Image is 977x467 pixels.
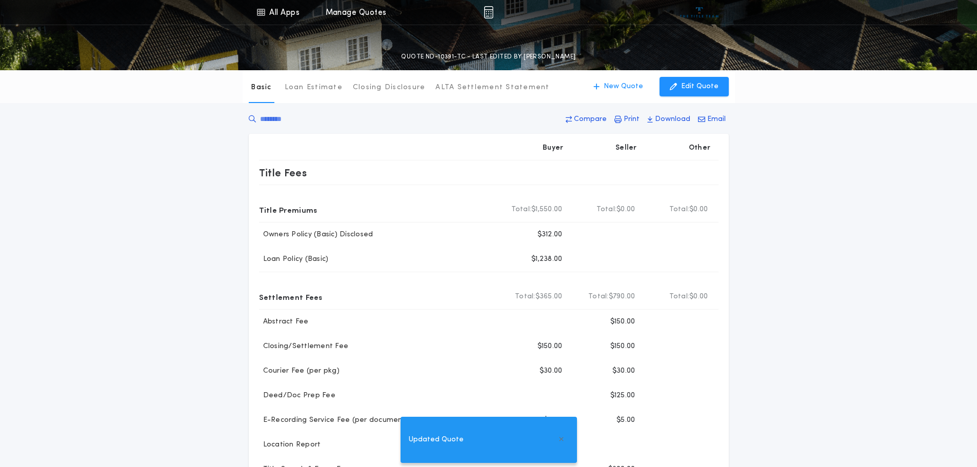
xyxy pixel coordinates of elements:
span: $790.00 [609,292,635,302]
button: Compare [563,110,610,129]
p: Owners Policy (Basic) Disclosed [259,230,373,240]
span: $0.00 [689,292,708,302]
p: Edit Quote [681,82,719,92]
p: Title Premiums [259,201,317,218]
p: $150.00 [537,341,563,352]
p: $1,238.00 [531,254,562,265]
b: Total: [515,292,535,302]
img: img [484,6,493,18]
p: Loan Policy (Basic) [259,254,329,265]
p: Email [707,114,726,125]
span: $1,550.00 [531,205,562,215]
b: Total: [511,205,532,215]
p: Loan Estimate [285,83,343,93]
p: Basic [251,83,271,93]
p: Deed/Doc Prep Fee [259,391,335,401]
button: Print [611,110,643,129]
p: Abstract Fee [259,317,309,327]
p: $150.00 [610,317,635,327]
span: $0.00 [689,205,708,215]
img: vs-icon [680,7,719,17]
p: Seller [615,143,637,153]
button: Email [695,110,729,129]
p: $30.00 [540,366,563,376]
p: Compare [574,114,607,125]
p: ALTA Settlement Statement [435,83,549,93]
b: Total: [669,205,690,215]
p: $30.00 [612,366,635,376]
p: Settlement Fees [259,289,323,305]
b: Total: [596,205,617,215]
p: New Quote [604,82,643,92]
p: Courier Fee (per pkg) [259,366,340,376]
span: $0.00 [616,205,635,215]
b: Total: [669,292,690,302]
span: $365.00 [535,292,563,302]
b: Total: [588,292,609,302]
p: Other [688,143,710,153]
span: Updated Quote [409,434,464,445]
button: Download [644,110,693,129]
button: Edit Quote [660,77,729,96]
p: Closing/Settlement Fee [259,341,349,352]
p: Title Fees [259,165,307,181]
p: Download [655,114,690,125]
p: Buyer [543,143,563,153]
button: New Quote [583,77,653,96]
p: $312.00 [537,230,563,240]
p: $150.00 [610,341,635,352]
p: $125.00 [610,391,635,401]
p: Print [624,114,640,125]
p: Closing Disclosure [353,83,426,93]
p: QUOTE ND-10391-TC - LAST EDITED BY [PERSON_NAME] [401,52,575,62]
